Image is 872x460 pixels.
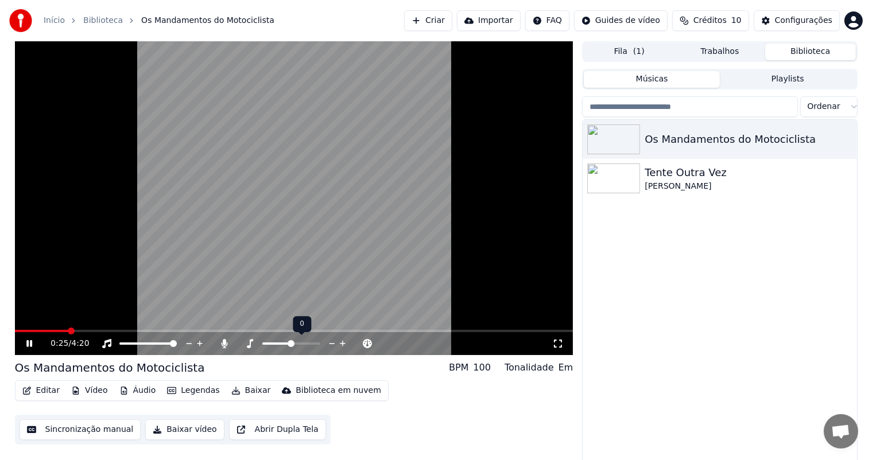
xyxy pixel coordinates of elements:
div: 100 [473,361,491,375]
button: Fila [584,44,675,60]
button: Músicas [584,71,720,88]
button: Baixar vídeo [145,419,224,440]
button: Áudio [115,383,161,399]
button: Vídeo [67,383,113,399]
button: FAQ [525,10,569,31]
div: Tente Outra Vez [645,165,852,181]
button: Biblioteca [765,44,856,60]
button: Créditos10 [672,10,749,31]
div: Tonalidade [505,361,554,375]
span: ( 1 ) [633,46,645,57]
button: Editar [18,383,64,399]
span: Ordenar [808,101,840,112]
span: 4:20 [71,338,89,349]
div: Em [559,361,573,375]
span: Os Mandamentos do Motociclista [141,15,274,26]
div: Configurações [775,15,832,26]
button: Criar [404,10,452,31]
img: youka [9,9,32,32]
button: Baixar [227,383,276,399]
button: Configurações [754,10,840,31]
button: Playlists [720,71,856,88]
a: Início [44,15,65,26]
span: Créditos [693,15,727,26]
div: / [51,338,78,349]
div: Biblioteca em nuvem [296,385,381,396]
div: 0 [293,316,311,332]
div: Os Mandamentos do Motociclista [15,360,205,376]
div: BPM [449,361,468,375]
span: 0:25 [51,338,68,349]
button: Sincronização manual [20,419,141,440]
nav: breadcrumb [44,15,274,26]
button: Abrir Dupla Tela [229,419,326,440]
button: Trabalhos [675,44,765,60]
button: Guides de vídeo [574,10,668,31]
div: [PERSON_NAME] [645,181,852,192]
button: Importar [457,10,521,31]
button: Legendas [162,383,224,399]
a: Bate-papo aberto [824,414,858,449]
span: 10 [731,15,742,26]
div: Os Mandamentos do Motociclista [645,131,852,147]
a: Biblioteca [83,15,123,26]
